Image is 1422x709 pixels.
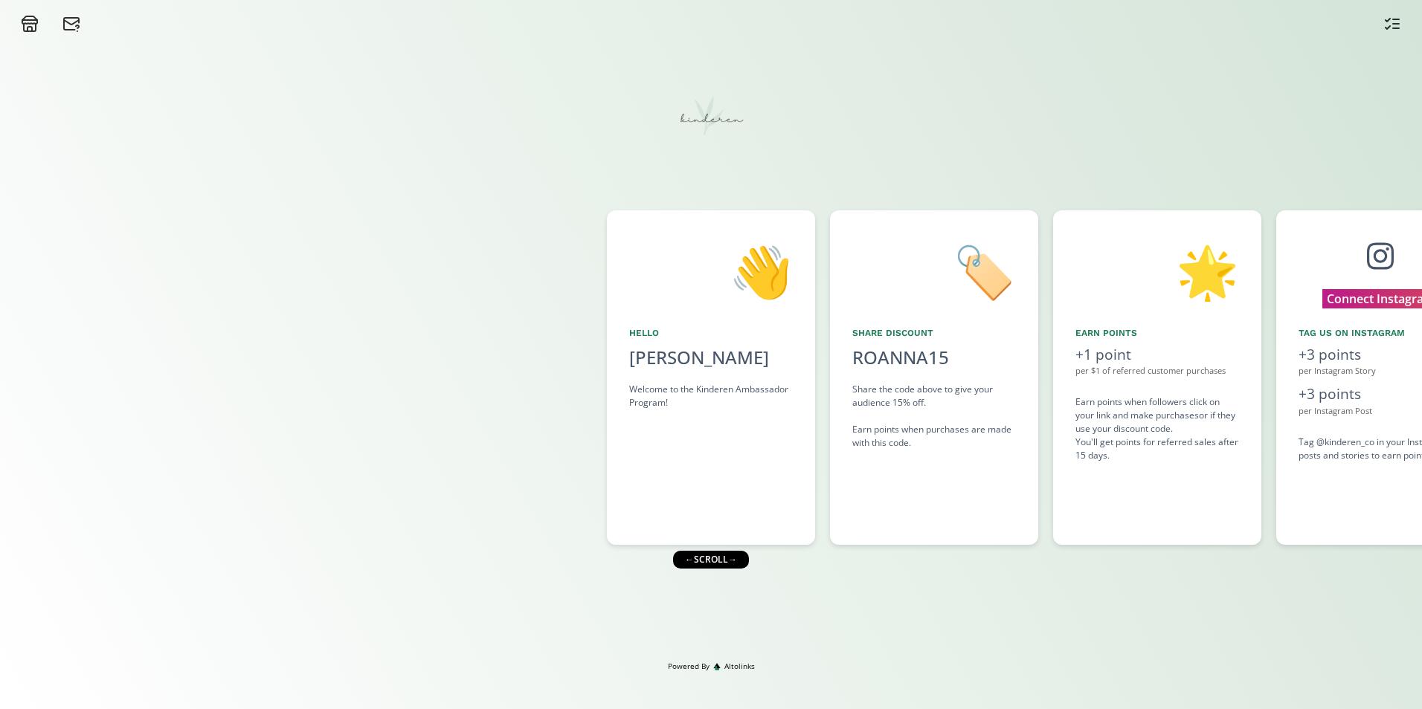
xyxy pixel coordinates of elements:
[1075,233,1239,308] div: 🌟
[1075,344,1239,366] div: +1 point
[1075,365,1239,378] div: per $1 of referred customer purchases
[629,326,793,340] div: Hello
[629,344,793,371] div: [PERSON_NAME]
[713,663,721,670] img: favicon-32x32.png
[852,326,1016,340] div: Share Discount
[852,344,949,371] div: ROANNA15
[629,233,793,308] div: 👋
[852,233,1016,308] div: 🏷️
[673,551,749,569] div: ← scroll →
[1075,395,1239,462] div: Earn points when followers click on your link and make purchases or if they use your discount cod...
[674,80,748,155] img: t9gvFYbm8xZn
[724,661,755,672] span: Altolinks
[629,383,793,409] div: Welcome to the Kinderen Ambassador Program!
[1075,326,1239,340] div: Earn points
[668,661,710,672] span: Powered By
[852,383,1016,450] div: Share the code above to give your audience 15% off. Earn points when purchases are made with this...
